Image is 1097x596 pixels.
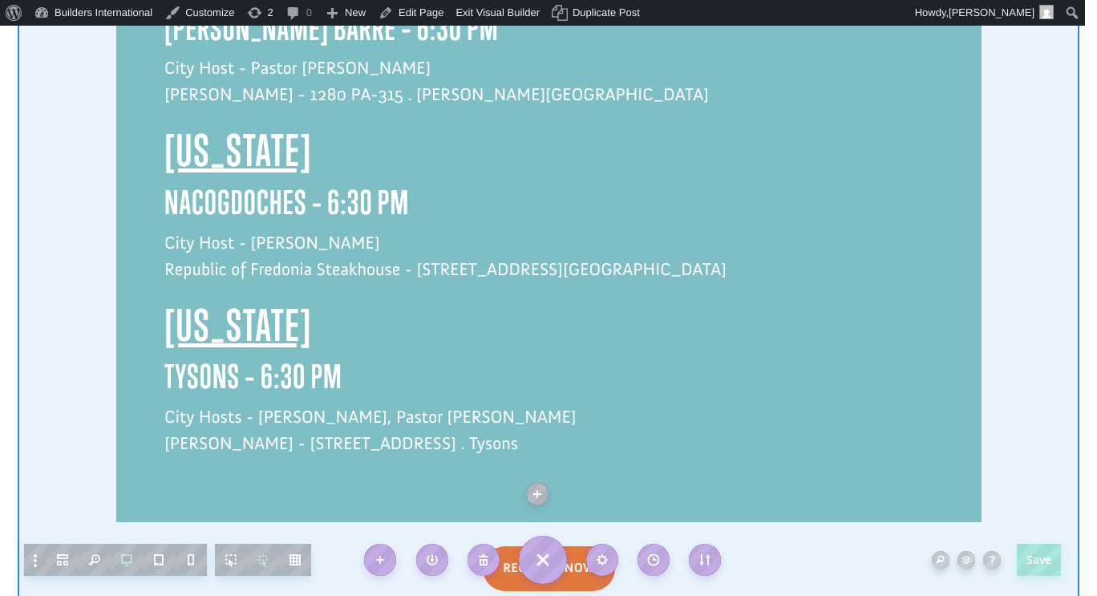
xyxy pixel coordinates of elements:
[29,34,42,47] img: emoji grinningFace
[164,358,933,403] h3: Tysons – 6:30 PM
[164,229,933,300] p: City Host - [PERSON_NAME] Republic of Fredonia Steakhouse - [STREET_ADDRESS][GEOGRAPHIC_DATA]
[38,49,132,61] strong: Project Shovel Ready
[164,10,933,55] h3: [PERSON_NAME] Barre – 6:30 PM
[164,184,933,229] h3: Nacogdoches – 6:30 PM
[164,124,312,176] span: [US_STATE]
[164,55,933,125] p: City Host - Pastor [PERSON_NAME] [PERSON_NAME] - 1280 PA-315 . [PERSON_NAME][GEOGRAPHIC_DATA]
[29,50,221,61] div: to
[164,299,312,351] span: [US_STATE]
[43,64,221,75] span: [GEOGRAPHIC_DATA] , [GEOGRAPHIC_DATA]
[227,32,298,61] button: Donate
[29,64,40,75] img: US.png
[29,16,221,48] div: [PERSON_NAME] donated $200
[164,403,933,474] p: City Hosts - [PERSON_NAME], Pastor [PERSON_NAME] [PERSON_NAME] - [STREET_ADDRESS] . Tysons
[1017,544,1061,576] button: Save
[949,6,1034,18] span: [PERSON_NAME]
